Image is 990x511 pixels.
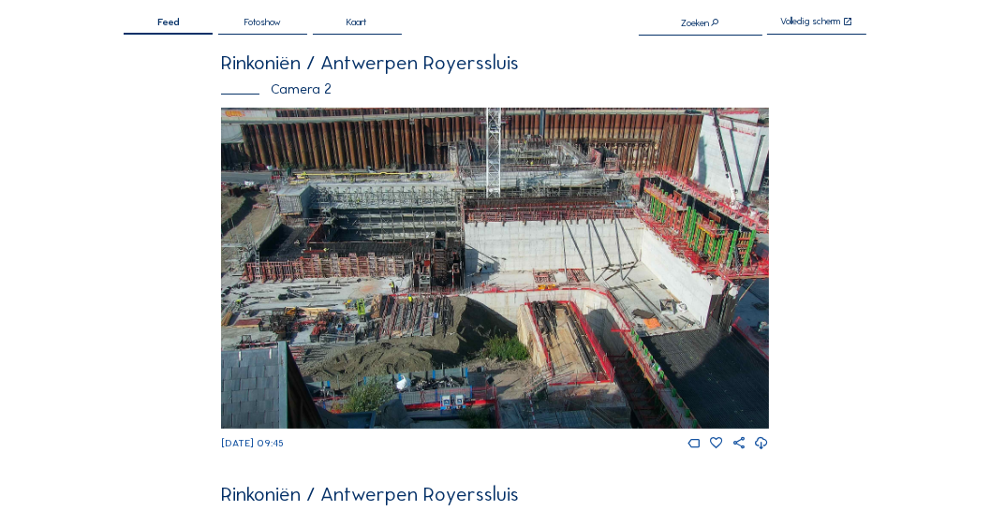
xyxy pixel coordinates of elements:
div: Rinkoniën / Antwerpen Royerssluis [221,485,769,504]
span: Kaart [347,18,367,28]
div: Rinkoniën / Antwerpen Royerssluis [221,53,769,73]
span: Feed [157,18,180,28]
div: Volledig scherm [780,17,840,28]
span: Fotoshow [244,18,281,28]
img: Image [221,108,769,429]
div: Camera 2 [221,82,769,96]
span: [DATE] 09:45 [221,437,284,449]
